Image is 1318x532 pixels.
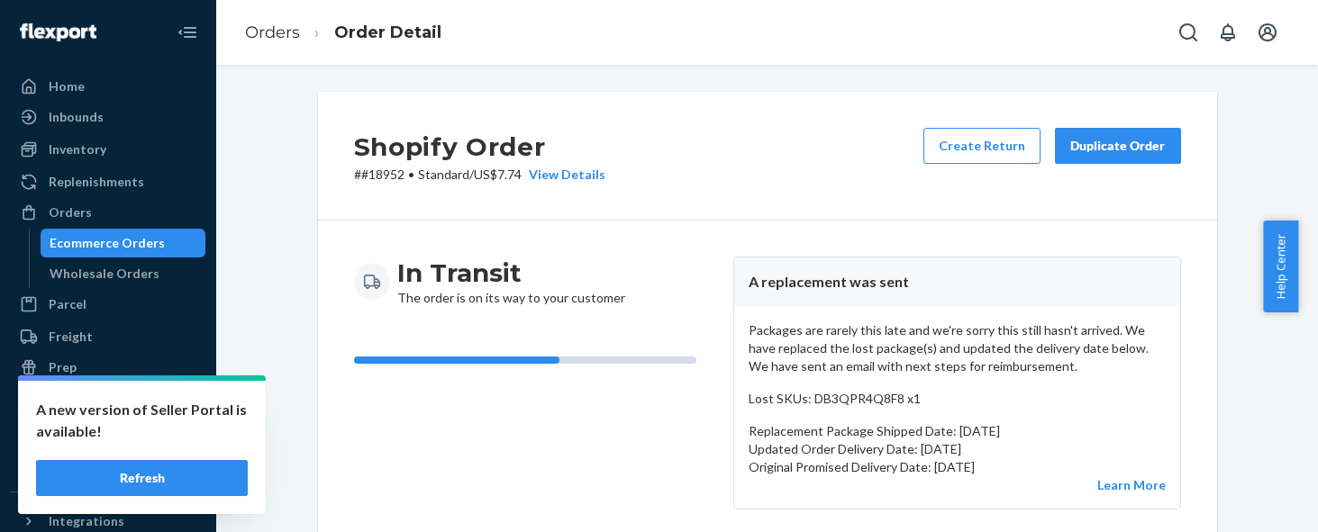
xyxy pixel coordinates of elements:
[749,440,1166,458] p: Updated Order Delivery Date: [DATE]
[408,167,414,182] span: •
[36,399,248,442] p: A new version of Seller Portal is available!
[11,416,205,445] a: Reporting
[50,234,165,252] div: Ecommerce Orders
[522,166,605,184] button: View Details
[11,103,205,131] a: Inbounds
[354,128,605,166] h2: Shopify Order
[49,512,124,530] div: Integrations
[1070,137,1166,155] div: Duplicate Order
[397,257,625,307] div: The order is on its way to your customer
[49,358,77,376] div: Prep
[169,14,205,50] button: Close Navigation
[11,353,205,382] a: Prep
[734,257,1180,307] header: A replacement was sent
[418,167,469,182] span: Standard
[49,295,86,313] div: Parcel
[49,203,92,221] div: Orders
[749,390,1166,408] p: Lost SKUs: DB3QPR4Q8F8 x1
[11,135,205,164] a: Inventory
[49,328,93,346] div: Freight
[11,290,205,319] a: Parcel
[354,166,605,184] p: # #18952 / US$7.74
[397,257,625,289] h3: In Transit
[11,167,205,196] a: Replenishments
[41,229,206,257] a: Ecommerce Orders
[49,140,106,158] div: Inventory
[20,23,96,41] img: Flexport logo
[245,23,300,42] a: Orders
[36,460,248,496] button: Refresh
[49,173,144,191] div: Replenishments
[749,458,1166,476] p: Original Promised Delivery Date: [DATE]
[1097,477,1166,492] a: Learn More
[1263,221,1298,312] button: Help Center
[11,322,205,351] a: Freight
[11,448,205,477] a: Billing
[334,23,441,42] a: Order Detail
[41,259,206,288] a: Wholesale Orders
[231,6,456,59] ol: breadcrumbs
[50,265,159,283] div: Wholesale Orders
[11,72,205,101] a: Home
[923,128,1041,164] button: Create Return
[49,77,85,95] div: Home
[1250,14,1286,50] button: Open account menu
[1210,14,1246,50] button: Open notifications
[1055,128,1181,164] button: Duplicate Order
[11,383,205,412] a: Returns
[749,422,1166,440] p: Replacement Package Shipped Date: [DATE]
[749,321,1166,375] p: Packages are rarely this late and we're sorry this still hasn't arrived. We have replaced the los...
[49,108,104,126] div: Inbounds
[11,198,205,227] a: Orders
[1170,14,1206,50] button: Open Search Box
